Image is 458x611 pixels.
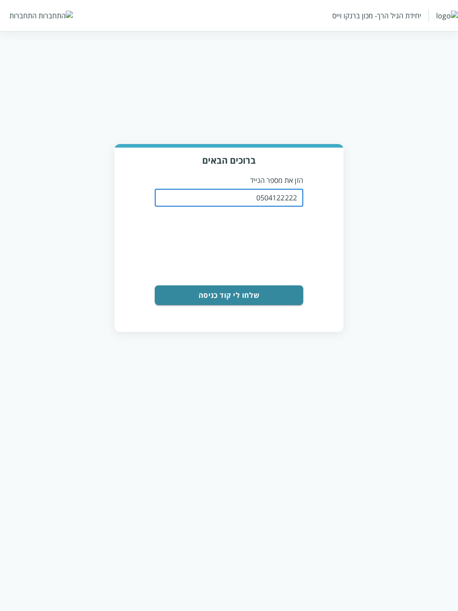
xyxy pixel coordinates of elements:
h3: ברוכים הבאים [121,154,336,166]
div: יחידת הגיל הרך- מכון ברנקו וייס [332,11,421,21]
div: התחברות [9,11,37,21]
img: התחברות [38,11,73,21]
img: logo [436,11,458,21]
input: טלפון [155,189,303,207]
button: שלחו לי קוד כניסה [155,285,303,305]
iframe: reCAPTCHA [230,212,303,276]
p: הזן את מספר הנייד [155,175,303,185]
